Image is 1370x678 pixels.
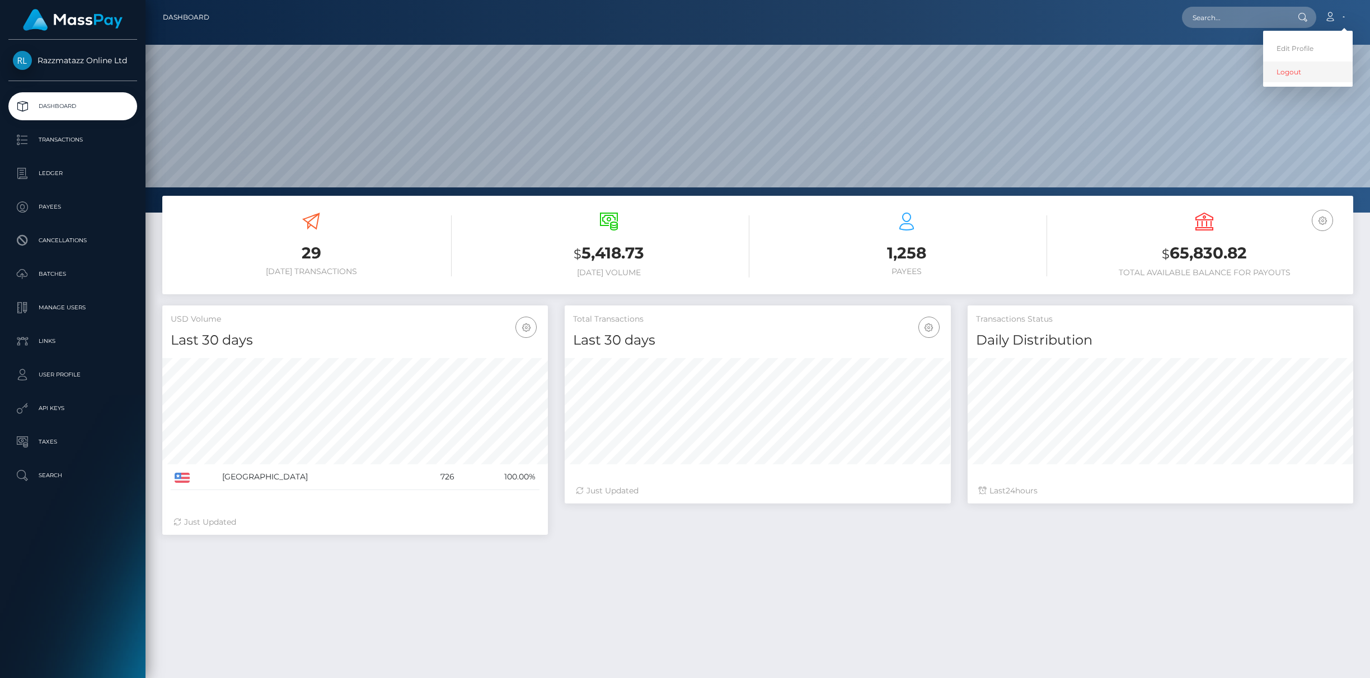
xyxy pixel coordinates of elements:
[13,98,133,115] p: Dashboard
[766,267,1047,276] h6: Payees
[1162,246,1170,262] small: $
[23,9,123,31] img: MassPay Logo
[1006,486,1015,496] span: 24
[1182,7,1287,28] input: Search...
[8,193,137,221] a: Payees
[766,242,1047,264] h3: 1,258
[13,51,32,70] img: Razzmatazz Online Ltd
[8,55,137,65] span: Razzmatazz Online Ltd
[8,159,137,187] a: Ledger
[976,314,1345,325] h5: Transactions Status
[468,268,749,277] h6: [DATE] Volume
[171,314,539,325] h5: USD Volume
[13,434,133,450] p: Taxes
[8,260,137,288] a: Batches
[13,232,133,249] p: Cancellations
[576,485,939,497] div: Just Updated
[13,467,133,484] p: Search
[979,485,1342,497] div: Last hours
[1064,268,1345,277] h6: Total Available Balance for Payouts
[468,242,749,265] h3: 5,418.73
[458,464,540,490] td: 100.00%
[8,327,137,355] a: Links
[163,6,209,29] a: Dashboard
[13,366,133,383] p: User Profile
[1263,38,1353,59] a: Edit Profile
[8,92,137,120] a: Dashboard
[13,131,133,148] p: Transactions
[13,199,133,215] p: Payees
[13,333,133,350] p: Links
[218,464,412,490] td: [GEOGRAPHIC_DATA]
[8,227,137,255] a: Cancellations
[573,331,942,350] h4: Last 30 days
[8,428,137,456] a: Taxes
[1064,242,1345,265] h3: 65,830.82
[173,516,537,528] div: Just Updated
[976,331,1345,350] h4: Daily Distribution
[175,473,190,483] img: US.png
[13,165,133,182] p: Ledger
[413,464,458,490] td: 726
[13,299,133,316] p: Manage Users
[171,331,539,350] h4: Last 30 days
[171,267,452,276] h6: [DATE] Transactions
[573,314,942,325] h5: Total Transactions
[8,361,137,389] a: User Profile
[8,294,137,322] a: Manage Users
[13,400,133,417] p: API Keys
[8,462,137,489] a: Search
[8,394,137,422] a: API Keys
[171,242,452,264] h3: 29
[8,126,137,154] a: Transactions
[1263,62,1353,82] a: Logout
[574,246,581,262] small: $
[13,266,133,282] p: Batches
